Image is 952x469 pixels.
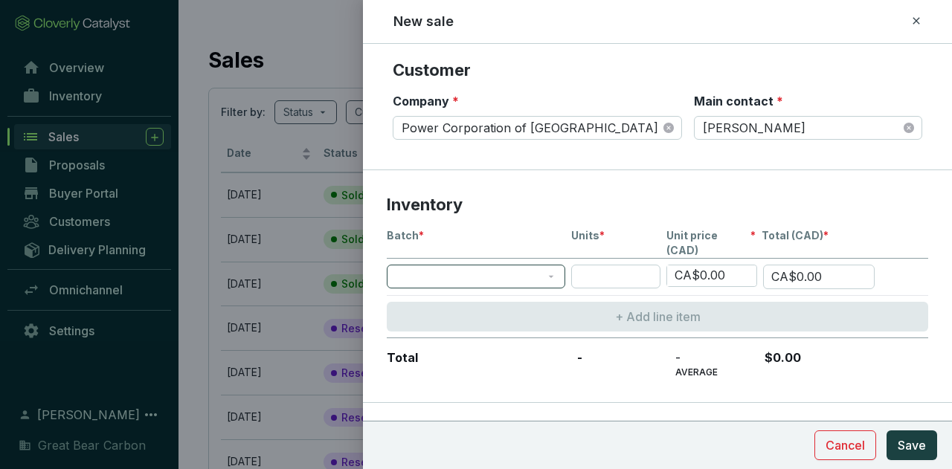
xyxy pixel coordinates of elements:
span: Total (CAD) [762,228,823,243]
p: Inventory [387,194,928,216]
label: Company [393,93,459,109]
span: Anne-Marie Durand [703,117,913,139]
button: Cancel [814,430,876,460]
button: + Add line item [387,302,928,331]
h2: New sale [393,12,454,31]
button: Save [887,430,937,460]
p: $0.00 [762,350,869,378]
p: AVERAGE [675,366,756,378]
span: Unit price (CAD) [666,228,750,258]
p: Total [387,350,565,378]
span: Save [898,436,926,454]
span: Cancel [826,436,865,454]
p: - [675,350,756,366]
span: Power Corporation of Canada [402,117,673,139]
span: close-circle [904,123,914,133]
p: - [571,350,660,378]
p: Customer [393,59,922,82]
label: Main contact [694,93,783,109]
p: Batch [387,228,565,258]
p: Units [571,228,660,258]
span: close-circle [663,123,674,133]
